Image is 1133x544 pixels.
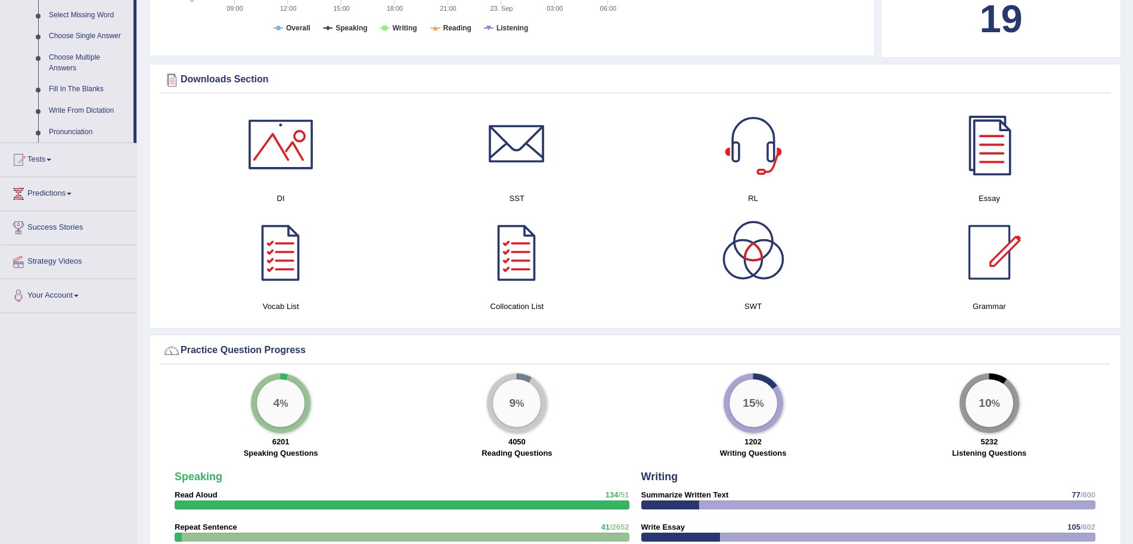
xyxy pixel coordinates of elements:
[547,5,563,12] text: 03:00
[1067,523,1081,531] span: 105
[440,5,457,12] text: 21:00
[44,26,134,47] a: Choose Single Answer
[405,192,629,205] h4: SST
[333,5,350,12] text: 15:00
[496,24,528,32] tspan: Listening
[392,24,417,32] tspan: Writing
[175,471,222,483] strong: Speaking
[1,245,136,275] a: Strategy Videos
[1081,490,1095,499] span: /600
[744,437,762,446] strong: 1202
[387,5,403,12] text: 18:00
[1,211,136,241] a: Success Stories
[980,437,998,446] strong: 5232
[641,192,865,205] h4: RL
[1,177,136,207] a: Predictions
[610,523,629,531] span: /2652
[44,100,134,122] a: Write From Dictation
[877,192,1101,205] h4: Essay
[1072,490,1080,499] span: 77
[405,300,629,313] h4: Collocation List
[226,5,243,12] text: 09:00
[163,342,1107,360] div: Practice Question Progress
[1081,523,1095,531] span: /602
[44,47,134,79] a: Choose Multiple Answers
[169,192,393,205] h4: DI
[44,79,134,100] a: Fill In The Blanks
[257,379,305,427] div: %
[877,300,1101,313] h4: Grammar
[175,490,218,499] strong: Read Aloud
[274,396,280,409] big: 4
[482,447,552,459] label: Reading Questions
[286,24,311,32] tspan: Overall
[730,379,777,427] div: %
[601,523,609,531] span: 41
[508,437,526,446] strong: 4050
[44,122,134,143] a: Pronunciation
[280,5,297,12] text: 12:00
[1,279,136,309] a: Your Account
[336,24,367,32] tspan: Speaking
[966,379,1013,427] div: %
[244,447,318,459] label: Speaking Questions
[44,5,134,26] a: Select Missing Word
[641,471,678,483] strong: Writing
[979,396,991,409] big: 10
[600,5,617,12] text: 06:00
[606,490,619,499] span: 134
[169,300,393,313] h4: Vocab List
[175,523,237,531] strong: Repeat Sentence
[493,379,541,427] div: %
[618,490,629,499] span: /51
[743,396,755,409] big: 15
[641,523,685,531] strong: Write Essay
[1,143,136,173] a: Tests
[641,490,729,499] strong: Summarize Written Text
[510,396,516,409] big: 9
[720,447,787,459] label: Writing Questions
[952,447,1026,459] label: Listening Questions
[163,71,1107,89] div: Downloads Section
[272,437,290,446] strong: 6201
[641,300,865,313] h4: SWT
[443,24,471,32] tspan: Reading
[490,5,513,12] tspan: 23. Sep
